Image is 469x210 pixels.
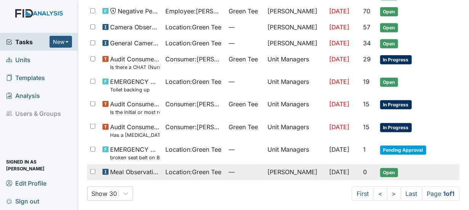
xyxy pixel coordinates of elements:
span: — [229,77,262,86]
span: Open [380,23,398,32]
small: Has a [MEDICAL_DATA] been completed for all [DEMOGRAPHIC_DATA] and [DEMOGRAPHIC_DATA] over 50 or ... [110,131,159,139]
strong: 1 of 1 [443,190,455,197]
span: Location : Green Tee [166,77,222,86]
span: General Camera Observation [110,38,159,48]
span: In Progress [380,55,412,64]
span: — [229,167,262,176]
td: [PERSON_NAME] [264,164,326,180]
span: — [229,38,262,48]
span: Audit Consumers Charts Has a colonoscopy been completed for all males and females over 50 or is t... [110,122,159,139]
span: Negative Performance Review [118,6,159,16]
span: Sign out [6,195,39,207]
span: [DATE] [329,78,349,85]
span: Edit Profile [6,177,46,189]
span: Audit Consumers Charts Is the initial or most recent Social Evaluation in the chart? [110,99,159,116]
span: Open [380,7,398,16]
td: Unit Managers [264,142,326,164]
span: [DATE] [329,55,349,63]
span: — [229,145,262,154]
span: In Progress [380,100,412,109]
span: Location : Green Tee [166,145,222,154]
span: Location : Green Tee [166,38,222,48]
span: Employee : [PERSON_NAME] [166,6,222,16]
span: 15 [363,100,370,108]
span: Green Tee [229,6,258,16]
span: [DATE] [329,39,349,47]
span: Camera Observation [110,22,159,32]
span: Audit Consumers Charts Is there a CHAT (Nursing Evaluation) no more than a year old? [110,55,159,71]
span: Green Tee [229,99,258,109]
span: Open [380,78,398,87]
td: Unit Managers [264,119,326,142]
span: Green Tee [229,122,258,131]
span: Green Tee [229,55,258,64]
td: Unit Managers [264,51,326,74]
span: 15 [363,123,370,131]
small: Toilet backing up [110,86,159,93]
a: First [352,186,374,201]
span: 34 [363,39,371,47]
span: [DATE] [329,100,349,108]
a: > [387,186,401,201]
span: 0 [363,168,367,176]
span: [DATE] [329,146,349,153]
span: Analysis [6,90,40,101]
a: Last [401,186,423,201]
span: [DATE] [329,23,349,31]
span: Consumer : [PERSON_NAME] [166,122,222,131]
span: 70 [363,7,371,15]
a: < [373,186,387,201]
span: [DATE] [329,7,349,15]
span: — [229,22,262,32]
span: 19 [363,78,370,85]
span: Consumer : [PERSON_NAME] [166,55,222,64]
small: Is there a CHAT (Nursing Evaluation) no more than a year old? [110,64,159,71]
span: Consumer : [PERSON_NAME] [166,99,222,109]
span: [DATE] [329,168,349,176]
span: Location : Green Tee [166,22,222,32]
span: Open [380,39,398,48]
span: EMERGENCY Work Order Toilet backing up [110,77,159,93]
span: 57 [363,23,371,31]
span: 1 [363,146,366,153]
a: Tasks [6,37,50,46]
td: Unit Managers [264,74,326,96]
button: New [50,36,72,48]
span: Location : Green Tee [166,167,222,176]
span: Signed in as [PERSON_NAME] [6,159,72,171]
small: Is the initial or most recent Social Evaluation in the chart? [110,109,159,116]
td: Unit Managers [264,96,326,119]
span: In Progress [380,123,412,132]
td: [PERSON_NAME] [264,35,326,51]
span: Page [422,186,460,201]
span: 29 [363,55,371,63]
div: Show 30 [91,189,117,198]
td: [PERSON_NAME] [264,19,326,35]
span: Pending Approval [380,146,426,155]
span: Open [380,168,398,177]
span: [DATE] [329,123,349,131]
span: Units [6,54,30,66]
td: [PERSON_NAME] [264,3,326,19]
nav: task-pagination [352,186,460,201]
span: Meal Observation [110,167,159,176]
span: Templates [6,72,45,83]
small: broken seat belt on BH wheelchair [110,154,159,161]
span: EMERGENCY Work Order broken seat belt on BH wheelchair [110,145,159,161]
